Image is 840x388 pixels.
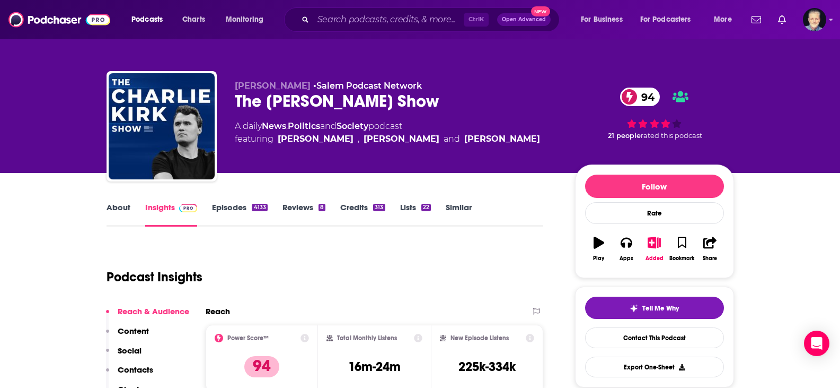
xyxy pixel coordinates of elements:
[118,306,189,316] p: Reach & Audience
[118,346,142,356] p: Social
[337,334,397,342] h2: Total Monthly Listens
[206,306,230,316] h2: Reach
[320,121,337,131] span: and
[106,326,149,346] button: Content
[106,306,189,326] button: Reach & Audience
[502,17,546,22] span: Open Advanced
[585,357,724,377] button: Export One-Sheet
[585,175,724,198] button: Follow
[804,331,829,356] div: Open Intercom Messenger
[252,204,267,211] div: 4133
[803,8,826,31] span: Logged in as JonesLiterary
[109,73,215,179] img: The Charlie Kirk Show
[218,11,277,28] button: open menu
[444,133,460,145] span: and
[118,365,153,375] p: Contacts
[179,204,198,212] img: Podchaser Pro
[696,230,723,268] button: Share
[400,202,431,227] a: Lists22
[124,11,176,28] button: open menu
[313,11,464,28] input: Search podcasts, credits, & more...
[573,11,636,28] button: open menu
[294,7,570,32] div: Search podcasts, credits, & more...
[703,255,717,262] div: Share
[244,356,279,377] p: 94
[450,334,509,342] h2: New Episode Listens
[613,230,640,268] button: Apps
[585,297,724,319] button: tell me why sparkleTell Me Why
[106,365,153,384] button: Contacts
[620,255,633,262] div: Apps
[340,202,385,227] a: Credits313
[706,11,745,28] button: open menu
[640,230,668,268] button: Added
[464,133,540,145] div: [PERSON_NAME]
[364,133,439,145] a: Glenn Beck
[288,121,320,131] a: Politics
[313,81,422,91] span: •
[585,202,724,224] div: Rate
[668,230,696,268] button: Bookmark
[118,326,149,336] p: Content
[107,202,130,227] a: About
[641,132,702,140] span: rated this podcast
[358,133,359,145] span: ,
[747,11,765,29] a: Show notifications dropdown
[458,359,516,375] h3: 225k-334k
[714,12,732,27] span: More
[235,81,311,91] span: [PERSON_NAME]
[106,346,142,365] button: Social
[531,6,550,16] span: New
[640,12,691,27] span: For Podcasters
[337,121,368,131] a: Society
[319,204,325,211] div: 8
[446,202,472,227] a: Similar
[235,133,540,145] span: featuring
[212,202,267,227] a: Episodes4133
[575,81,734,146] div: 94 21 peoplerated this podcast
[581,12,623,27] span: For Business
[593,255,604,262] div: Play
[348,359,401,375] h3: 16m-24m
[585,230,613,268] button: Play
[282,202,325,227] a: Reviews8
[803,8,826,31] button: Show profile menu
[608,132,641,140] span: 21 people
[633,11,706,28] button: open menu
[175,11,211,28] a: Charts
[585,327,724,348] a: Contact This Podcast
[316,81,422,91] a: Salem Podcast Network
[286,121,288,131] span: ,
[630,304,638,313] img: tell me why sparkle
[145,202,198,227] a: InsightsPodchaser Pro
[774,11,790,29] a: Show notifications dropdown
[226,12,263,27] span: Monitoring
[620,88,660,106] a: 94
[235,120,540,145] div: A daily podcast
[182,12,205,27] span: Charts
[631,88,660,106] span: 94
[421,204,431,211] div: 22
[464,13,489,27] span: Ctrl K
[107,269,202,285] h1: Podcast Insights
[646,255,664,262] div: Added
[131,12,163,27] span: Podcasts
[642,304,679,313] span: Tell Me Why
[227,334,269,342] h2: Power Score™
[278,133,353,145] a: Charlie Kirk
[497,13,551,26] button: Open AdvancedNew
[669,255,694,262] div: Bookmark
[262,121,286,131] a: News
[373,204,385,211] div: 313
[8,10,110,30] img: Podchaser - Follow, Share and Rate Podcasts
[803,8,826,31] img: User Profile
